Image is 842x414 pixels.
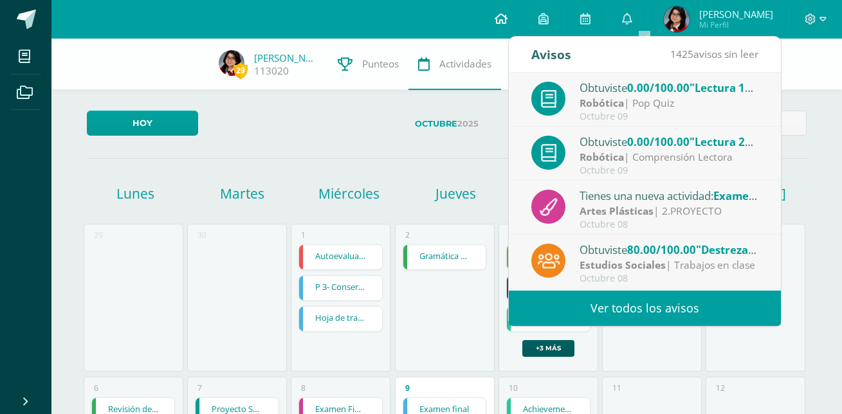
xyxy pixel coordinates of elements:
[301,230,306,240] div: 1
[670,47,758,61] span: avisos sin leer
[509,382,518,393] div: 10
[298,244,383,270] div: Autoevaluación | Tarea
[403,244,487,270] div: Gramática y ortografía del texting | Tarea
[580,241,758,258] div: Obtuviste en
[197,382,202,393] div: 7
[580,79,758,96] div: Obtuviste en
[94,382,98,393] div: 6
[580,150,624,164] strong: Robótica
[501,39,594,90] a: Trayectoria
[664,6,690,32] img: fa9024f8572d94cca71e3822f1cb3514.png
[94,230,103,240] div: 29
[509,291,781,326] a: Ver todos los avisos
[405,382,410,393] div: 9
[580,273,758,284] div: Octubre 08
[84,184,187,203] h1: Lunes
[522,340,574,357] a: +3 más
[403,245,486,269] a: Gramática y ortografía del texting
[690,134,753,149] span: "Lectura 2"
[716,382,725,393] div: 12
[580,111,758,122] div: Octubre 09
[627,134,690,149] span: 0.00/100.00
[233,62,248,78] span: 29
[328,39,408,90] a: Punteos
[580,187,758,204] div: Tienes una nueva actividad:
[298,275,383,301] div: P 3- Conservación de la energía y movimiento | Tarea
[713,188,784,203] span: Examen Final
[699,19,773,30] span: Mi Perfil
[580,258,758,273] div: | Trabajos en clase
[506,306,590,332] div: Platform | Tarea
[405,230,410,240] div: 2
[612,382,621,393] div: 11
[254,64,289,78] a: 113020
[506,244,590,270] div: Examen semana 8 | Tarea
[670,47,693,61] span: 1425
[219,50,244,76] img: fa9024f8572d94cca71e3822f1cb3514.png
[404,184,507,203] h1: Jueves
[690,80,753,95] span: "Lectura 1"
[627,242,696,257] span: 80.00/100.00
[362,57,399,71] span: Punteos
[298,306,383,332] div: Hoja de trabajo 3- Preparación Parcial | Tarea
[297,184,400,203] h1: Miércoles
[299,245,382,269] a: Autoevaluación
[208,111,685,137] label: 2025
[699,8,773,21] span: [PERSON_NAME]
[580,258,666,272] strong: Estudios Sociales
[580,165,758,176] div: Octubre 09
[580,150,758,165] div: | Comprensión Lectora
[580,219,758,230] div: Octubre 08
[531,37,571,72] div: Avisos
[580,204,758,219] div: | 2.PROYECTO
[580,133,758,150] div: Obtuviste en
[506,275,590,301] div: Indicador de Logros | Tarea
[580,204,654,218] strong: Artes Plásticas
[299,307,382,331] a: Hoja de trabajo 3- Preparación Parcial
[627,80,690,95] span: 0.00/100.00
[580,96,758,111] div: | Pop Quiz
[301,382,306,393] div: 8
[299,276,382,300] a: P 3- Conservación de la energía y movimiento
[197,230,206,240] div: 30
[439,57,491,71] span: Actividades
[415,119,457,129] strong: Octubre
[254,51,318,64] a: [PERSON_NAME]
[580,96,624,110] strong: Robótica
[191,184,294,203] h1: Martes
[408,39,501,90] a: Actividades
[87,111,198,136] a: Hoy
